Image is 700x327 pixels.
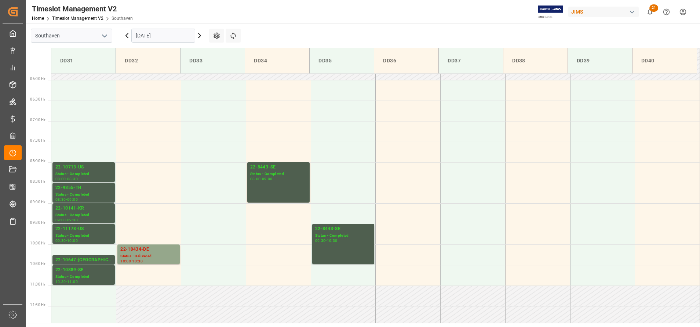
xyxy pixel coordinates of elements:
[67,280,78,283] div: 11:00
[262,177,273,181] div: 09:00
[55,205,112,212] div: 22-10141-KR
[649,4,658,12] span: 21
[658,4,675,20] button: Help Center
[55,266,112,274] div: 22-10889-SE
[250,177,261,181] div: 08:00
[32,16,44,21] a: Home
[55,177,66,181] div: 08:00
[55,171,112,177] div: Status - Completed
[30,138,45,142] span: 07:30 Hr
[120,259,131,263] div: 10:00
[30,77,45,81] span: 06:00 Hr
[261,177,262,181] div: -
[30,159,45,163] span: 08:00 Hr
[380,54,433,68] div: DD36
[315,233,372,239] div: Status - Completed
[55,198,66,201] div: 08:30
[30,262,45,266] span: 10:30 Hr
[30,179,45,184] span: 08:30 Hr
[30,97,45,101] span: 06:30 Hr
[31,29,112,43] input: Type to search/select
[538,6,563,18] img: Exertis%20JAM%20-%20Email%20Logo.jpg_1722504956.jpg
[55,280,66,283] div: 10:30
[55,218,66,222] div: 09:00
[132,259,143,263] div: 10:30
[30,303,45,307] span: 11:30 Hr
[55,164,112,171] div: 22-10713-US
[57,54,110,68] div: DD31
[568,7,639,17] div: JIMS
[122,54,174,68] div: DD32
[66,218,67,222] div: -
[66,239,67,242] div: -
[55,225,112,233] div: 22-11178-US
[55,212,112,218] div: Status - Completed
[30,118,45,122] span: 07:00 Hr
[30,241,45,245] span: 10:00 Hr
[120,253,177,259] div: Status - Delivered
[55,239,66,242] div: 09:30
[638,54,691,68] div: DD40
[67,198,78,201] div: 09:00
[315,239,326,242] div: 09:30
[55,184,112,192] div: 22-9855-TH
[325,239,327,242] div: -
[30,221,45,225] span: 09:30 Hr
[316,54,368,68] div: DD35
[568,5,642,19] button: JIMS
[67,239,78,242] div: 10:00
[642,4,658,20] button: show 21 new notifications
[66,177,67,181] div: -
[67,218,78,222] div: 09:30
[327,239,338,242] div: 10:30
[186,54,239,68] div: DD33
[315,225,372,233] div: 22-8443-SE
[99,30,110,41] button: open menu
[32,3,133,14] div: Timeslot Management V2
[120,246,177,253] div: 22-10434-DE
[55,257,112,264] div: 22-10647-[GEOGRAPHIC_DATA]
[131,259,132,263] div: -
[55,274,112,280] div: Status - Completed
[55,233,112,239] div: Status - Completed
[52,16,103,21] a: Timeslot Management V2
[66,198,67,201] div: -
[509,54,562,68] div: DD38
[251,54,303,68] div: DD34
[131,29,195,43] input: DD-MM-YYYY
[250,171,307,177] div: Status - Completed
[574,54,626,68] div: DD39
[66,280,67,283] div: -
[30,282,45,286] span: 11:00 Hr
[67,177,78,181] div: 08:30
[55,264,112,270] div: Status - Completed
[250,164,307,171] div: 22-8443-SE
[30,200,45,204] span: 09:00 Hr
[55,192,112,198] div: Status - Completed
[445,54,497,68] div: DD37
